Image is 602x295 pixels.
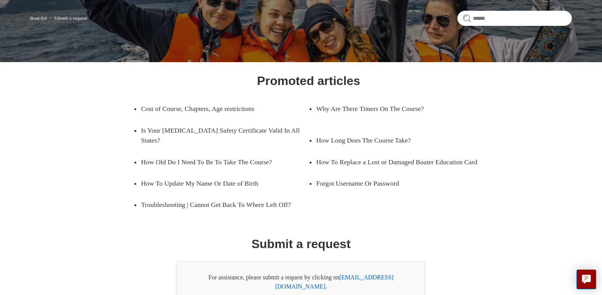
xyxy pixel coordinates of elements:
[252,235,351,253] h1: Submit a request
[141,120,308,151] a: Is Your [MEDICAL_DATA] Safety Certificate Valid In All States?
[141,98,297,119] a: Cost of Course, Chapters, Age restrictions
[316,130,472,151] a: How Long Does The Course Take?
[316,98,472,119] a: Why Are There Timers On The Course?
[576,269,596,289] button: Live chat
[316,173,472,194] a: Forgot Username Or Password
[141,173,297,194] a: How To Update My Name Or Date of Birth
[30,15,47,21] a: Boat-Ed
[316,151,484,173] a: How To Replace a Lost or Damaged Boater Education Card
[48,15,87,21] li: Submit a request
[30,15,48,21] li: Boat-Ed
[141,194,308,215] a: Troubleshooting | Cannot Get Back To Where Left Off?
[257,72,360,90] h1: Promoted articles
[141,151,297,173] a: How Old Do I Need To Be To Take The Course?
[457,11,572,26] input: Search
